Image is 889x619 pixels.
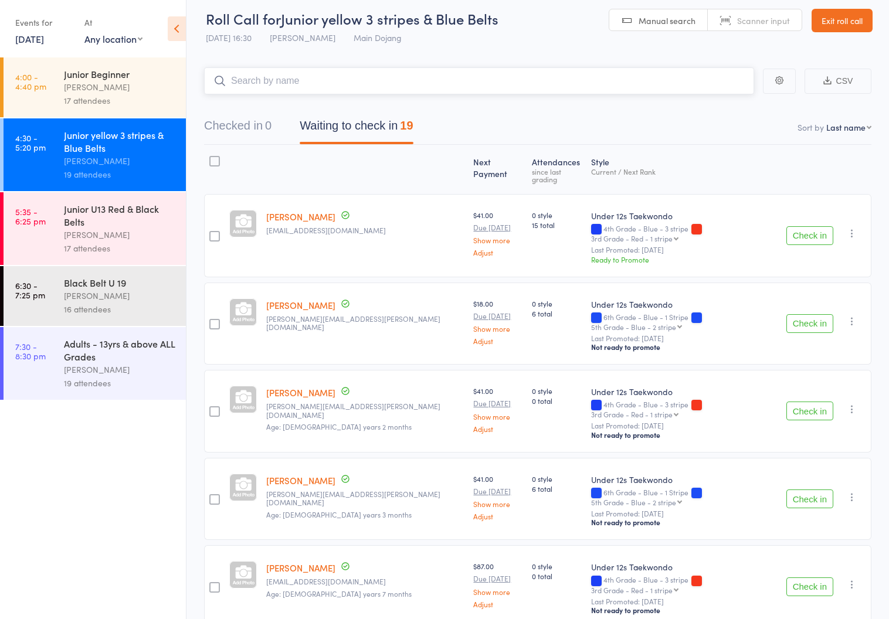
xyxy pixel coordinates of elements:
[473,500,522,508] a: Show more
[64,337,176,363] div: Adults - 13yrs & above ALL Grades
[473,588,522,596] a: Show more
[300,113,413,144] button: Waiting to check in19
[473,337,522,345] a: Adjust
[532,386,582,396] span: 0 style
[266,226,464,234] small: stevealexashton@gmail.com
[532,168,582,183] div: since last grading
[591,410,673,418] div: 3rd Grade - Red - 1 stripe
[473,413,522,420] a: Show more
[591,298,777,310] div: Under 12s Taekwondo
[532,308,582,318] span: 6 total
[473,312,522,320] small: Due [DATE]
[270,32,335,43] span: [PERSON_NAME]
[473,600,522,608] a: Adjust
[586,150,782,189] div: Style
[64,94,176,107] div: 17 attendees
[591,334,777,342] small: Last Promoted: [DATE]
[591,323,676,331] div: 5th Grade - Blue - 2 stripe
[591,430,777,440] div: Not ready to promote
[64,376,176,390] div: 19 attendees
[84,13,142,32] div: At
[591,234,673,242] div: 3rd Grade - Red - 1 stripe
[469,150,527,189] div: Next Payment
[84,32,142,45] div: Any location
[786,226,833,245] button: Check in
[591,246,777,254] small: Last Promoted: [DATE]
[786,314,833,333] button: Check in
[591,313,777,331] div: 6th Grade - Blue - 1 Stripe
[532,298,582,308] span: 0 style
[532,474,582,484] span: 0 style
[266,386,335,399] a: [PERSON_NAME]
[265,119,272,132] div: 0
[15,72,46,91] time: 4:00 - 4:40 pm
[266,509,412,519] span: Age: [DEMOGRAPHIC_DATA] years 3 months
[591,168,777,175] div: Current / Next Rank
[64,67,176,80] div: Junior Beginner
[591,518,777,527] div: Not ready to promote
[591,586,673,594] div: 3rd Grade - Red - 1 stripe
[64,302,176,316] div: 16 attendees
[786,402,833,420] button: Check in
[266,315,464,332] small: jon.dally@education.vic.gov.au
[4,327,186,400] a: 7:30 -8:30 pmAdults - 13yrs & above ALL Grades[PERSON_NAME]19 attendees
[527,150,586,189] div: Atten­dances
[266,490,464,507] small: jon.dally@education.vic.gov.au
[473,298,522,345] div: $18.00
[826,121,866,133] div: Last name
[591,498,676,506] div: 5th Grade - Blue - 2 stripe
[591,254,777,264] div: Ready to Promote
[812,9,873,32] a: Exit roll call
[591,342,777,352] div: Not ready to promote
[591,488,777,506] div: 6th Grade - Blue - 1 Stripe
[591,606,777,615] div: Not ready to promote
[15,133,46,152] time: 4:30 - 5:20 pm
[4,192,186,265] a: 5:35 -6:25 pmJunior U13 Red & Black Belts[PERSON_NAME]17 attendees
[266,562,335,574] a: [PERSON_NAME]
[64,80,176,94] div: [PERSON_NAME]
[786,577,833,596] button: Check in
[473,487,522,495] small: Due [DATE]
[798,121,824,133] label: Sort by
[473,561,522,607] div: $87.00
[532,210,582,220] span: 0 style
[64,168,176,181] div: 19 attendees
[737,15,790,26] span: Scanner input
[4,118,186,191] a: 4:30 -5:20 pmJunior yellow 3 stripes & Blue Belts[PERSON_NAME]19 attendees
[266,474,335,487] a: [PERSON_NAME]
[473,399,522,407] small: Due [DATE]
[639,15,695,26] span: Manual search
[532,571,582,581] span: 0 total
[64,202,176,228] div: Junior U13 Red & Black Belts
[786,489,833,508] button: Check in
[206,9,281,28] span: Roll Call for
[400,119,413,132] div: 19
[473,425,522,433] a: Adjust
[15,281,45,300] time: 6:30 - 7:25 pm
[64,128,176,154] div: Junior yellow 3 stripes & Blue Belts
[532,396,582,406] span: 0 total
[64,154,176,168] div: [PERSON_NAME]
[64,228,176,242] div: [PERSON_NAME]
[473,474,522,520] div: $41.00
[64,363,176,376] div: [PERSON_NAME]
[473,325,522,332] a: Show more
[266,421,412,431] span: Age: [DEMOGRAPHIC_DATA] years 2 months
[473,249,522,256] a: Adjust
[204,67,754,94] input: Search by name
[473,512,522,520] a: Adjust
[591,474,777,485] div: Under 12s Taekwondo
[206,32,252,43] span: [DATE] 16:30
[266,210,335,223] a: [PERSON_NAME]
[591,561,777,573] div: Under 12s Taekwondo
[591,386,777,397] div: Under 12s Taekwondo
[591,225,777,242] div: 4th Grade - Blue - 3 stripe
[532,561,582,571] span: 0 style
[64,276,176,289] div: Black Belt U 19
[591,597,777,606] small: Last Promoted: [DATE]
[473,386,522,432] div: $41.00
[266,299,335,311] a: [PERSON_NAME]
[591,509,777,518] small: Last Promoted: [DATE]
[473,574,522,583] small: Due [DATE]
[4,266,186,326] a: 6:30 -7:25 pmBlack Belt U 19[PERSON_NAME]16 attendees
